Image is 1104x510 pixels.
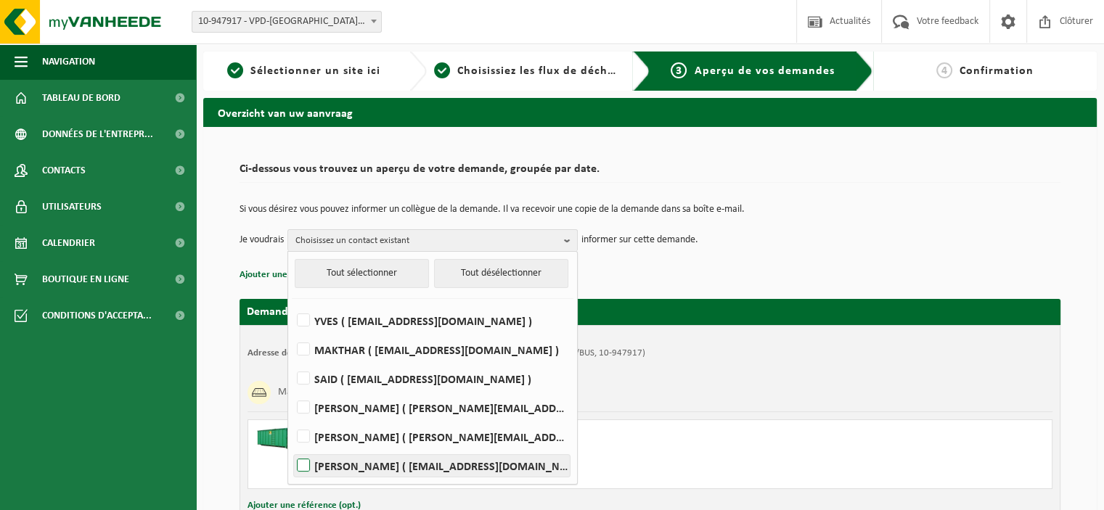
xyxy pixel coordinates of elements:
[255,427,299,449] img: HK-XA-40-GN-00.png
[240,266,353,284] button: Ajouter une référence (opt.)
[294,397,570,419] label: [PERSON_NAME] ( [PERSON_NAME][EMAIL_ADDRESS][DOMAIN_NAME] )
[42,297,152,334] span: Conditions d'accepta...
[294,455,570,477] label: [PERSON_NAME] ( [EMAIL_ADDRESS][DOMAIN_NAME] )
[434,62,621,80] a: 2Choisissiez les flux de déchets et récipients
[936,62,952,78] span: 4
[227,62,243,78] span: 1
[294,310,570,332] label: YVES ( [EMAIL_ADDRESS][DOMAIN_NAME] )
[295,230,558,252] span: Choisissez un contact existant
[42,152,86,189] span: Contacts
[278,381,311,404] h3: Matelas
[294,339,570,361] label: MAKTHAR ( [EMAIL_ADDRESS][DOMAIN_NAME] )
[434,259,568,288] button: Tout désélectionner
[42,44,95,80] span: Navigation
[210,62,398,80] a: 1Sélectionner un site ici
[42,261,129,297] span: Boutique en ligne
[247,306,356,318] strong: Demande pour [DATE]
[960,65,1034,77] span: Confirmation
[694,65,834,77] span: Aperçu de vos demandes
[203,98,1097,126] h2: Overzicht van uw aanvraag
[581,229,698,251] p: informer sur cette demande.
[192,11,382,33] span: 10-947917 - VPD-FLÉMALLE - FLÉMALLE
[192,12,381,32] span: 10-947917 - VPD-FLÉMALLE - FLÉMALLE
[42,116,153,152] span: Données de l'entrepr...
[294,368,570,390] label: SAID ( [EMAIL_ADDRESS][DOMAIN_NAME] )
[250,65,380,77] span: Sélectionner un site ici
[240,229,284,251] p: Je voudrais
[42,225,95,261] span: Calendrier
[287,229,578,251] button: Choisissez un contact existant
[42,80,120,116] span: Tableau de bord
[295,259,429,288] button: Tout sélectionner
[294,426,570,448] label: [PERSON_NAME] ( [PERSON_NAME][EMAIL_ADDRESS][DOMAIN_NAME] )
[248,348,339,358] strong: Adresse de placement:
[434,62,450,78] span: 2
[671,62,687,78] span: 3
[42,189,102,225] span: Utilisateurs
[240,163,1060,183] h2: Ci-dessous vous trouvez un aperçu de votre demande, groupée par date.
[240,205,1060,215] p: Si vous désirez vous pouvez informer un collègue de la demande. Il va recevoir une copie de la de...
[457,65,699,77] span: Choisissiez les flux de déchets et récipients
